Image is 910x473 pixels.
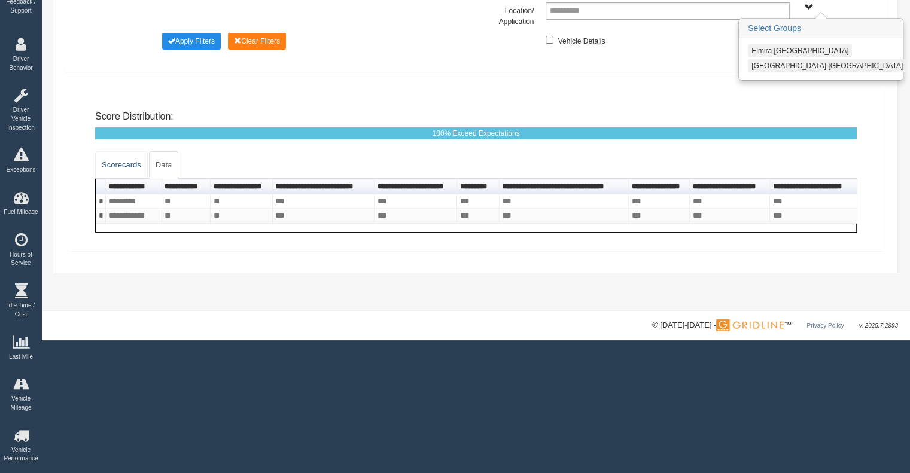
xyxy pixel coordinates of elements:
[629,179,690,194] th: Sort column
[716,319,784,331] img: Gridline
[558,33,605,47] label: Vehicle Details
[149,151,178,179] a: Data
[748,44,852,57] button: Elmira [GEOGRAPHIC_DATA]
[432,129,519,138] span: 100% Exceed Expectations
[476,2,540,27] label: Location/ Application
[162,33,221,50] button: Change Filter Options
[95,151,148,179] a: Scorecards
[500,179,629,194] th: Sort column
[106,179,162,194] th: Sort column
[806,322,844,329] a: Privacy Policy
[770,179,865,194] th: Sort column
[211,179,273,194] th: Sort column
[690,179,770,194] th: Sort column
[652,319,898,332] div: © [DATE]-[DATE] - ™
[95,111,857,122] h4: Score Distribution:
[739,19,902,38] h3: Select Groups
[273,179,375,194] th: Sort column
[228,33,286,50] button: Change Filter Options
[748,59,906,72] button: [GEOGRAPHIC_DATA] [GEOGRAPHIC_DATA]
[162,179,211,194] th: Sort column
[859,322,898,329] span: v. 2025.7.2993
[457,179,500,194] th: Sort column
[375,179,456,194] th: Sort column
